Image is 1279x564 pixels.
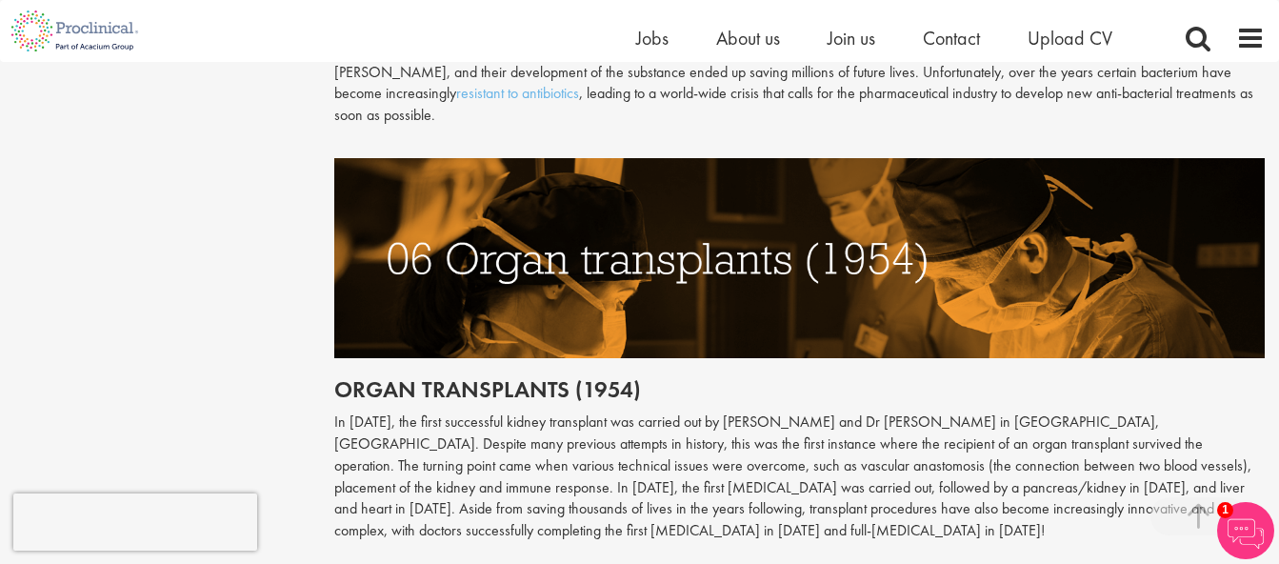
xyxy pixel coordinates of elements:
[716,26,780,50] a: About us
[923,26,980,50] a: Contact
[636,26,669,50] a: Jobs
[13,493,257,551] iframe: reCAPTCHA
[334,377,1265,402] h2: Organ transplants (1954)
[456,83,579,103] a: resistant to antibiotics
[1217,502,1233,518] span: 1
[334,412,1265,542] p: In [DATE], the first successful kidney transplant was carried out by [PERSON_NAME] and Dr [PERSON...
[828,26,875,50] a: Join us
[1217,502,1274,559] img: Chatbot
[1028,26,1112,50] a: Upload CV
